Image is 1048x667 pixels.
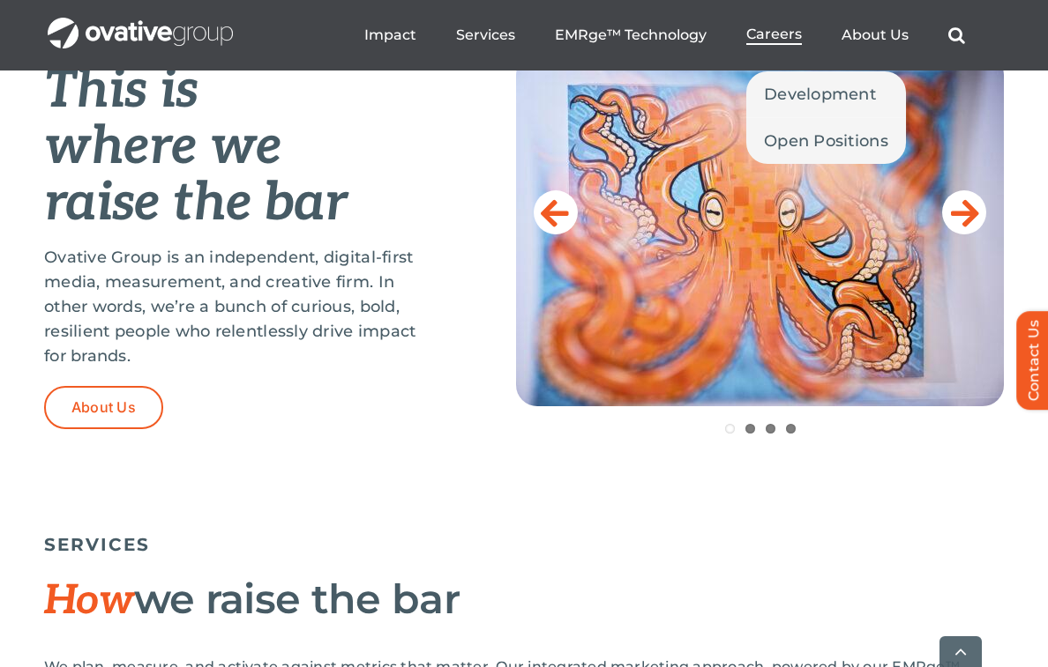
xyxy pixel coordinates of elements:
a: Open Positions [746,118,906,164]
a: Impact [364,26,416,44]
a: OG_Full_horizontal_WHT [48,16,233,33]
em: This is [44,59,198,122]
em: where we [44,115,281,179]
a: EMRge™ Technology [555,26,707,44]
span: Careers [746,26,802,43]
span: Development [764,82,876,107]
a: About Us [44,386,163,429]
a: Development [746,71,906,117]
h2: we raise the bar [44,577,1004,623]
h5: SERVICES [44,534,1004,555]
a: 2 [745,424,755,434]
img: Home-Raise-the-Bar.jpeg [516,54,1004,406]
span: How [44,576,134,626]
a: Search [948,26,965,44]
span: Open Positions [764,129,888,153]
a: About Us [842,26,909,44]
p: Ovative Group is an independent, digital-first media, measurement, and creative firm. In other wo... [44,245,428,368]
em: raise the bar [44,172,347,235]
a: 3 [766,424,775,434]
a: Services [456,26,515,44]
a: 1 [725,424,735,434]
nav: Menu [364,7,965,63]
span: About Us [71,399,136,416]
a: Careers [746,26,802,45]
a: 4 [786,424,796,434]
